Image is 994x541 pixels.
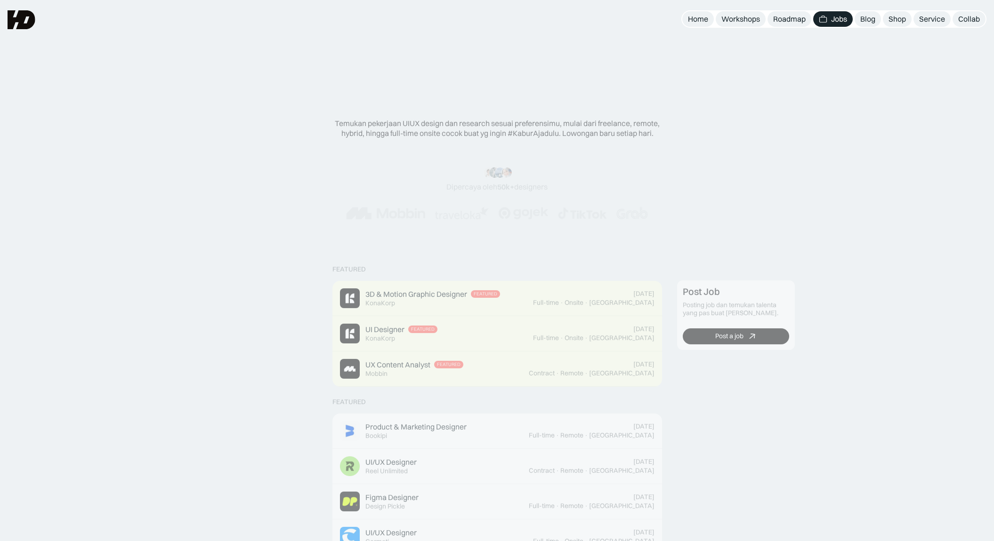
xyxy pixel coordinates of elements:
[560,431,583,439] div: Remote
[860,14,875,24] div: Blog
[340,359,360,379] img: Job Image
[565,299,583,307] div: Onsite
[913,11,951,27] a: Service
[332,281,662,316] a: Job Image3D & Motion Graphic DesignerFeaturedKonaKorp[DATE]Full-time·Onsite·[GEOGRAPHIC_DATA]
[365,528,417,538] div: UI/UX Designer
[589,502,655,510] div: [GEOGRAPHIC_DATA]
[411,327,435,333] div: Featured
[365,422,467,432] div: Product & Marketing Designer
[715,332,743,340] div: Post a job
[332,449,662,484] a: Job ImageUI/UX DesignerReel Unlimited[DATE]Contract·Remote·[GEOGRAPHIC_DATA]
[556,467,559,475] div: ·
[556,369,559,377] div: ·
[584,467,588,475] div: ·
[560,502,583,510] div: Remote
[533,334,559,342] div: Full-time
[365,370,388,378] div: Mobbin
[953,11,986,27] a: Collab
[533,299,559,307] div: Full-time
[560,467,583,475] div: Remote
[584,299,588,307] div: ·
[332,316,662,351] a: Job ImageUI DesignerFeaturedKonaKorp[DATE]Full-time·Onsite·[GEOGRAPHIC_DATA]
[768,11,811,27] a: Roadmap
[589,467,655,475] div: [GEOGRAPHIC_DATA]
[328,119,667,138] div: Temukan pekerjaan UIUX design dan research sesuai preferensimu, mulai dari freelance, remote, hyb...
[633,325,655,333] div: [DATE]
[332,265,366,273] div: Featured
[958,14,980,24] div: Collab
[365,467,408,475] div: Reel Unlimited
[365,299,395,307] div: KonaKorp
[365,289,467,299] div: 3D & Motion Graphic Designer
[633,290,655,298] div: [DATE]
[340,288,360,308] img: Job Image
[716,11,766,27] a: Workshops
[584,431,588,439] div: ·
[365,502,405,510] div: Design Pickle
[332,398,366,406] div: Featured
[365,360,430,370] div: UX Content Analyst
[633,422,655,430] div: [DATE]
[589,334,655,342] div: [GEOGRAPHIC_DATA]
[584,334,588,342] div: ·
[883,11,912,27] a: Shop
[919,14,945,24] div: Service
[773,14,806,24] div: Roadmap
[560,299,564,307] div: ·
[560,369,583,377] div: Remote
[529,467,555,475] div: Contract
[340,324,360,343] img: Job Image
[556,431,559,439] div: ·
[683,301,789,317] div: Posting job dan temukan talenta yang pas buat [PERSON_NAME].
[633,528,655,536] div: [DATE]
[560,334,564,342] div: ·
[683,286,720,297] div: Post Job
[365,493,419,502] div: Figma Designer
[529,502,555,510] div: Full-time
[633,360,655,368] div: [DATE]
[556,502,559,510] div: ·
[584,502,588,510] div: ·
[633,458,655,466] div: [DATE]
[633,493,655,501] div: [DATE]
[497,182,514,191] span: 50k+
[683,328,789,344] a: Post a job
[813,11,853,27] a: Jobs
[474,292,497,297] div: Featured
[688,14,708,24] div: Home
[889,14,906,24] div: Shop
[340,456,360,476] img: Job Image
[855,11,881,27] a: Blog
[365,325,404,334] div: UI Designer
[332,414,662,449] a: Job ImageProduct & Marketing DesignerBookipi[DATE]Full-time·Remote·[GEOGRAPHIC_DATA]
[446,182,548,191] div: Dipercaya oleh designers
[565,334,583,342] div: Onsite
[340,492,360,511] img: Job Image
[589,369,655,377] div: [GEOGRAPHIC_DATA]
[584,369,588,377] div: ·
[365,334,395,342] div: KonaKorp
[437,362,461,368] div: Featured
[831,14,847,24] div: Jobs
[365,432,387,440] div: Bookipi
[529,431,555,439] div: Full-time
[332,484,662,519] a: Job ImageFigma DesignerDesign Pickle[DATE]Full-time·Remote·[GEOGRAPHIC_DATA]
[721,14,760,24] div: Workshops
[332,351,662,387] a: Job ImageUX Content AnalystFeaturedMobbin[DATE]Contract·Remote·[GEOGRAPHIC_DATA]
[682,11,714,27] a: Home
[589,431,655,439] div: [GEOGRAPHIC_DATA]
[589,299,655,307] div: [GEOGRAPHIC_DATA]
[365,457,417,467] div: UI/UX Designer
[340,421,360,441] img: Job Image
[529,369,555,377] div: Contract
